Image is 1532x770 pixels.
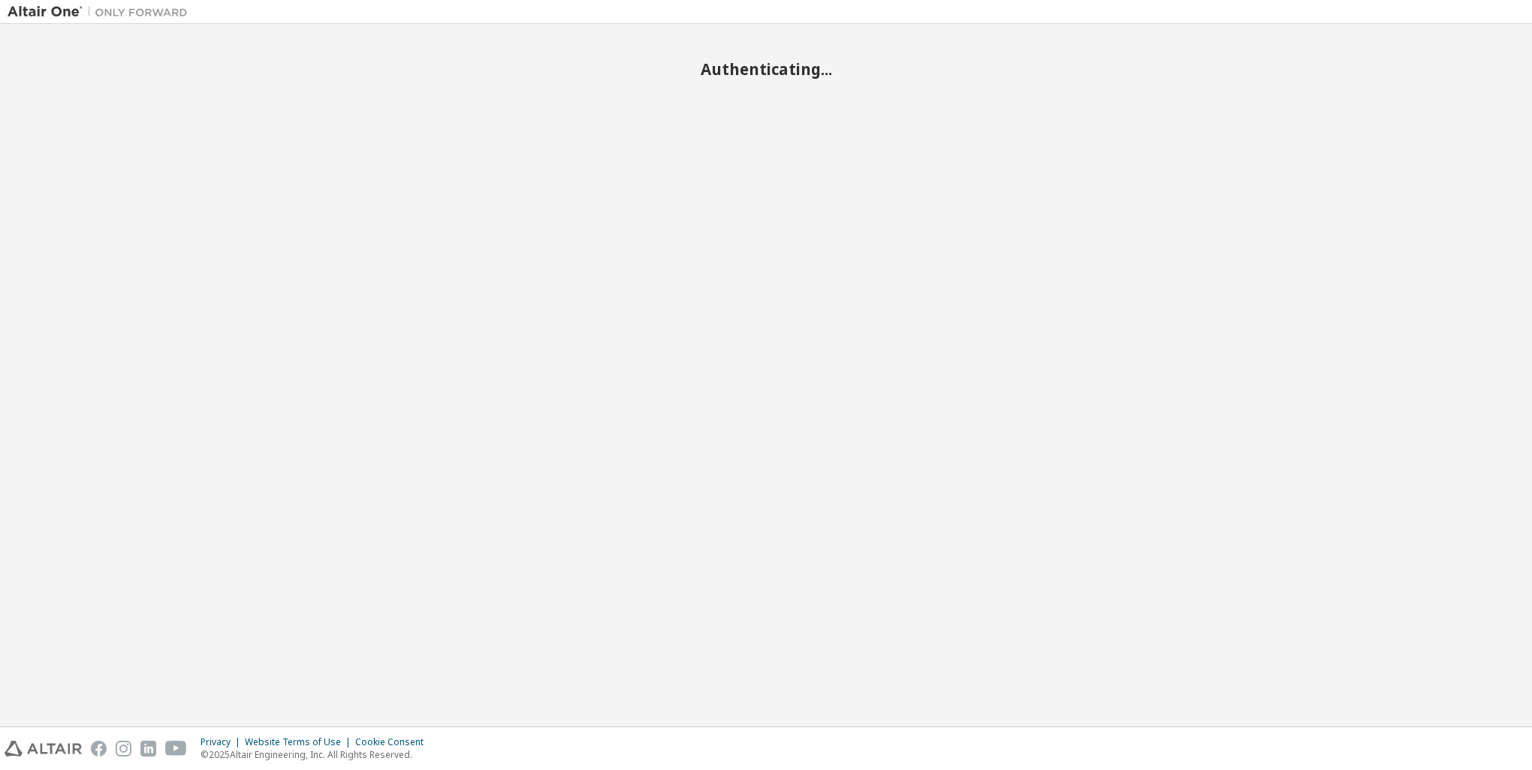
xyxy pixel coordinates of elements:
div: Website Terms of Use [245,736,355,748]
img: instagram.svg [116,741,131,756]
img: altair_logo.svg [5,741,82,756]
img: youtube.svg [165,741,187,756]
h2: Authenticating... [8,59,1524,79]
div: Privacy [201,736,245,748]
p: © 2025 Altair Engineering, Inc. All Rights Reserved. [201,748,433,761]
img: facebook.svg [91,741,107,756]
img: linkedin.svg [140,741,156,756]
img: Altair One [8,5,195,20]
div: Cookie Consent [355,736,433,748]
